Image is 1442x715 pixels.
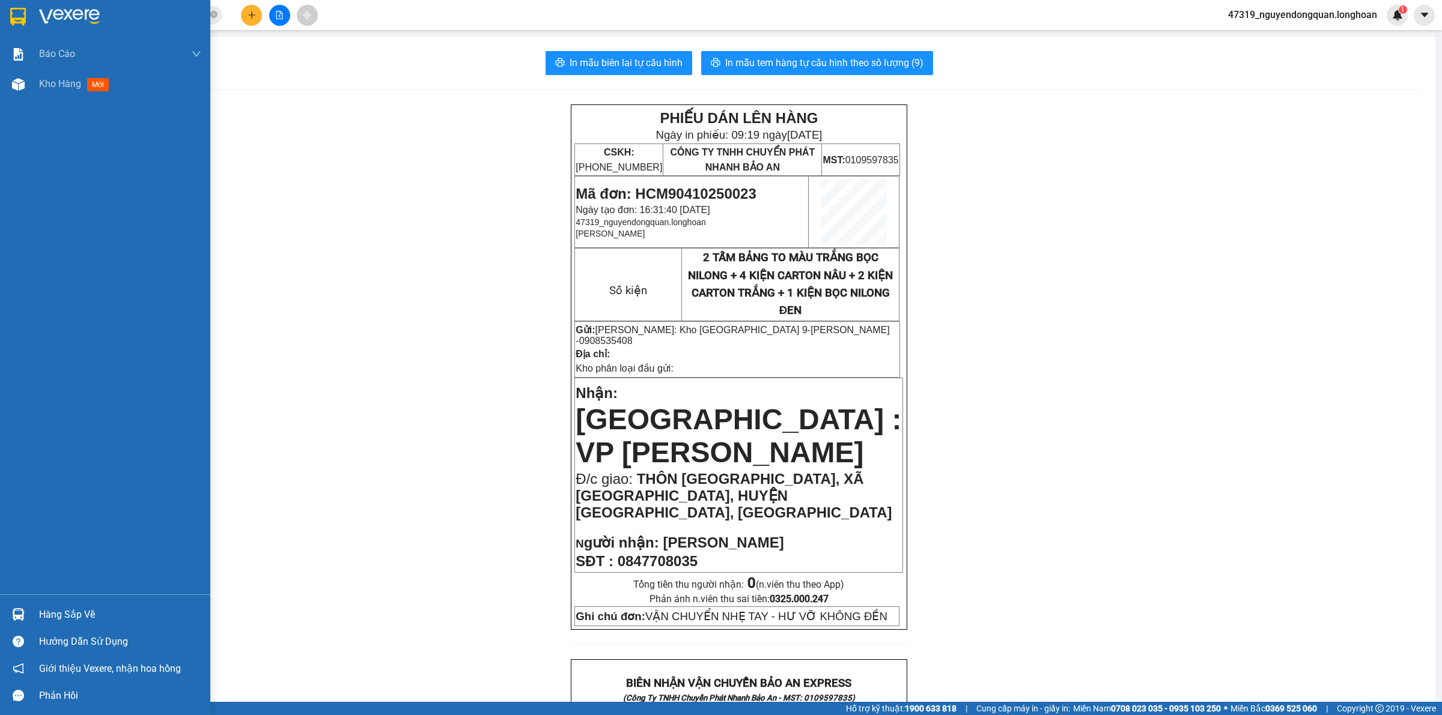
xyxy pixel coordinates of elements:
[576,610,645,623] strong: Ghi chú đơn:
[576,610,887,623] span: VẬN CHUYỂN NHẸ TAY - HƯ VỠ KHÔNG ĐỀN
[1326,702,1328,715] span: |
[576,325,889,346] span: -
[248,11,256,19] span: plus
[626,677,851,690] strong: BIÊN NHẬN VẬN CHUYỂN BẢO AN EXPRESS
[787,128,823,141] span: [DATE]
[595,325,808,335] span: [PERSON_NAME]: Kho [GEOGRAPHIC_DATA] 9
[823,155,845,165] strong: MST:
[576,537,659,550] strong: N
[12,48,25,61] img: solution-icon
[546,51,692,75] button: printerIn mẫu biên lai tự cấu hình
[1073,702,1221,715] span: Miền Nam
[1111,704,1221,713] strong: 0708 023 035 - 0935 103 250
[297,5,318,26] button: aim
[10,8,26,26] img: logo-vxr
[747,575,756,591] strong: 0
[1224,706,1228,711] span: ⚪️
[39,46,75,61] span: Báo cáo
[12,71,184,117] span: [PHONE_NUMBER] - [DOMAIN_NAME]
[39,606,201,624] div: Hàng sắp về
[192,49,201,59] span: down
[576,363,674,373] span: Kho phân loại đầu gửi:
[604,147,634,157] strong: CSKH:
[1392,10,1403,20] img: icon-new-feature
[13,663,24,674] span: notification
[660,110,818,126] strong: PHIẾU DÁN LÊN HÀNG
[576,217,705,227] span: 47319_nguyendongquan.longhoan
[13,690,24,701] span: message
[1401,5,1405,14] span: 1
[12,608,25,621] img: warehouse-icon
[701,51,933,75] button: printerIn mẫu tem hàng tự cấu hình theo số lượng (9)
[905,704,957,713] strong: 1900 633 818
[576,403,901,468] span: [GEOGRAPHIC_DATA] : VP [PERSON_NAME]
[579,336,633,346] span: 0908535408
[576,471,636,487] span: Đ/c giao:
[13,636,24,647] span: question-circle
[576,186,756,202] span: Mã đơn: HCM90410250023
[584,534,659,551] span: gười nhận:
[269,5,290,26] button: file-add
[10,17,184,45] strong: BIÊN NHẬN VẬN CHUYỂN BẢO AN EXPRESS
[576,205,710,215] span: Ngày tạo đơn: 16:31:40 [DATE]
[87,78,109,91] span: mới
[576,471,892,520] span: THÔN [GEOGRAPHIC_DATA], XÃ [GEOGRAPHIC_DATA], HUYỆN [GEOGRAPHIC_DATA], [GEOGRAPHIC_DATA]
[770,593,829,605] strong: 0325.000.247
[39,687,201,705] div: Phản hồi
[1218,7,1387,22] span: 47319_nguyendongquan.longhoan
[1231,702,1317,715] span: Miền Bắc
[846,702,957,715] span: Hỗ trợ kỹ thuật:
[747,579,844,590] span: (n.viên thu theo App)
[39,78,81,89] span: Kho hàng
[576,229,645,238] span: [PERSON_NAME]
[576,385,618,401] span: Nhận:
[618,553,698,569] span: 0847708035
[576,325,595,335] strong: Gửi:
[12,78,25,91] img: warehouse-icon
[1419,10,1430,20] span: caret-down
[8,49,187,68] strong: (Công Ty TNHH Chuyển Phát Nhanh Bảo An - MST: 0109597835)
[966,702,967,715] span: |
[210,10,218,21] span: close-circle
[275,11,284,19] span: file-add
[656,128,822,141] span: Ngày in phiếu: 09:19 ngày
[1399,5,1407,14] sup: 1
[555,58,565,69] span: printer
[39,661,181,676] span: Giới thiệu Vexere, nhận hoa hồng
[688,251,893,317] span: 2 TẤM BẢNG TO MÀU TRẮNG BỌC NILONG + 4 KIỆN CARTON NÂU + 2 KIỆN CARTON TRẮNG + 1 KIỆN BỌC NILONG ĐEN
[1265,704,1317,713] strong: 0369 525 060
[663,534,783,551] span: [PERSON_NAME]
[650,593,829,605] span: Phản ánh n.viên thu sai tiền:
[241,5,262,26] button: plus
[976,702,1070,715] span: Cung cấp máy in - giấy in:
[670,147,815,172] span: CÔNG TY TNHH CHUYỂN PHÁT NHANH BẢO AN
[39,633,201,651] div: Hướng dẫn sử dụng
[823,155,898,165] span: 0109597835
[570,55,683,70] span: In mẫu biên lai tự cấu hình
[1375,704,1384,713] span: copyright
[303,11,311,19] span: aim
[576,147,662,172] span: [PHONE_NUMBER]
[623,693,855,702] strong: (Công Ty TNHH Chuyển Phát Nhanh Bảo An - MST: 0109597835)
[711,58,720,69] span: printer
[633,579,844,590] span: Tổng tiền thu người nhận:
[210,11,218,18] span: close-circle
[576,349,610,359] strong: Địa chỉ:
[725,55,923,70] span: In mẫu tem hàng tự cấu hình theo số lượng (9)
[609,284,647,297] span: Số kiện
[576,553,613,569] strong: SĐT :
[576,325,889,346] span: [PERSON_NAME] -
[1414,5,1435,26] button: caret-down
